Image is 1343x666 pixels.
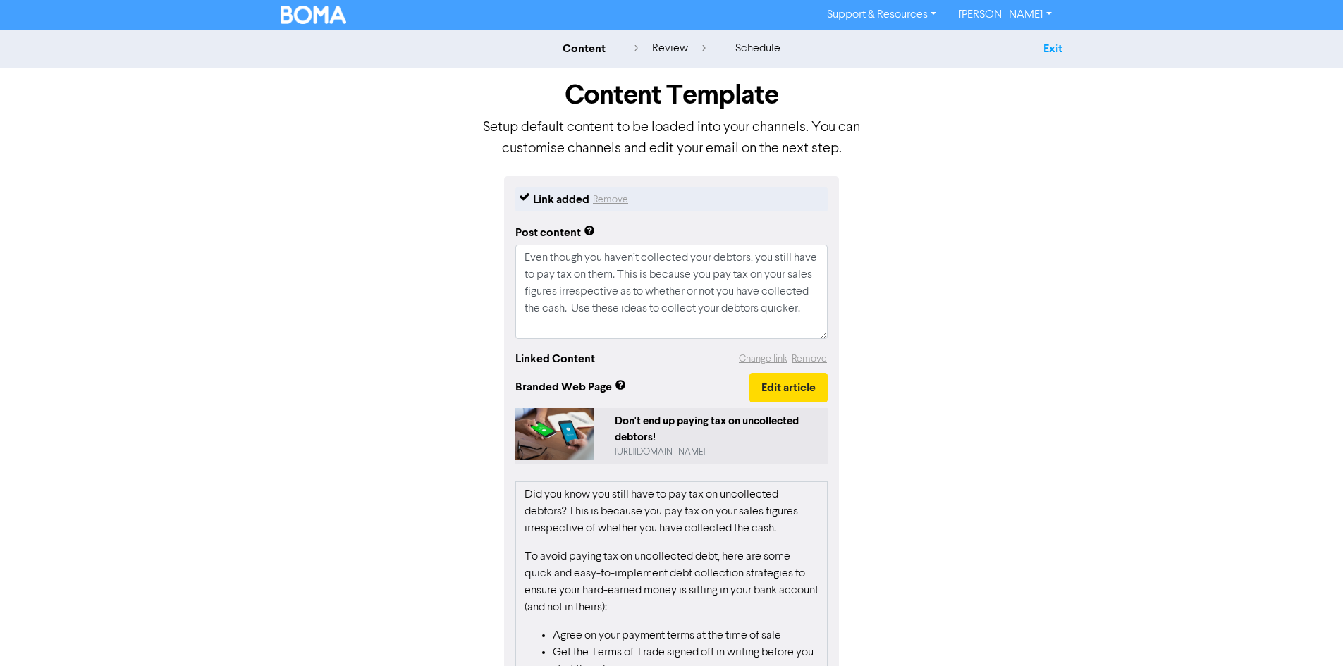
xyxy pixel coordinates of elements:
[482,79,862,111] h1: Content Template
[791,351,828,367] button: Remove
[749,373,828,402] button: Edit article
[735,40,780,57] div: schedule
[948,4,1062,26] a: [PERSON_NAME]
[615,414,822,445] div: Don't end up paying tax on uncollected debtors!
[515,224,595,241] div: Post content
[553,627,818,644] li: Agree on your payment terms at the time of sale
[563,40,606,57] div: content
[515,350,595,367] div: Linked Content
[816,4,948,26] a: Support & Resources
[634,40,706,57] div: review
[281,6,347,24] img: BOMA Logo
[592,191,629,208] button: Remove
[525,548,818,616] p: To avoid paying tax on uncollected debt, here are some quick and easy-to-implement debt collectio...
[515,408,594,460] img: 3zxnSaBLVMASB3ocax4tRO-paying-tax-on-uncollected-debtors.jpg
[738,351,788,367] button: Change link
[1273,598,1343,666] iframe: Chat Widget
[515,378,749,395] span: Branded Web Page
[515,408,828,464] a: Don't end up paying tax on uncollected debtors![URL][DOMAIN_NAME]
[533,191,589,208] div: Link added
[515,245,828,339] textarea: Even though you haven’t collected your debtors, you still have to pay tax on them. This is becaus...
[525,486,818,537] p: Did you know you still have to pay tax on uncollected debtors? This is because you pay tax on you...
[615,445,822,459] div: https://public2.bomamarketing.com/cp/3zxnSaBLVMASB3ocax4tRO?sa=nZXqCEF1
[482,117,862,159] p: Setup default content to be loaded into your channels. You can customise channels and edit your e...
[1043,42,1062,56] a: Exit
